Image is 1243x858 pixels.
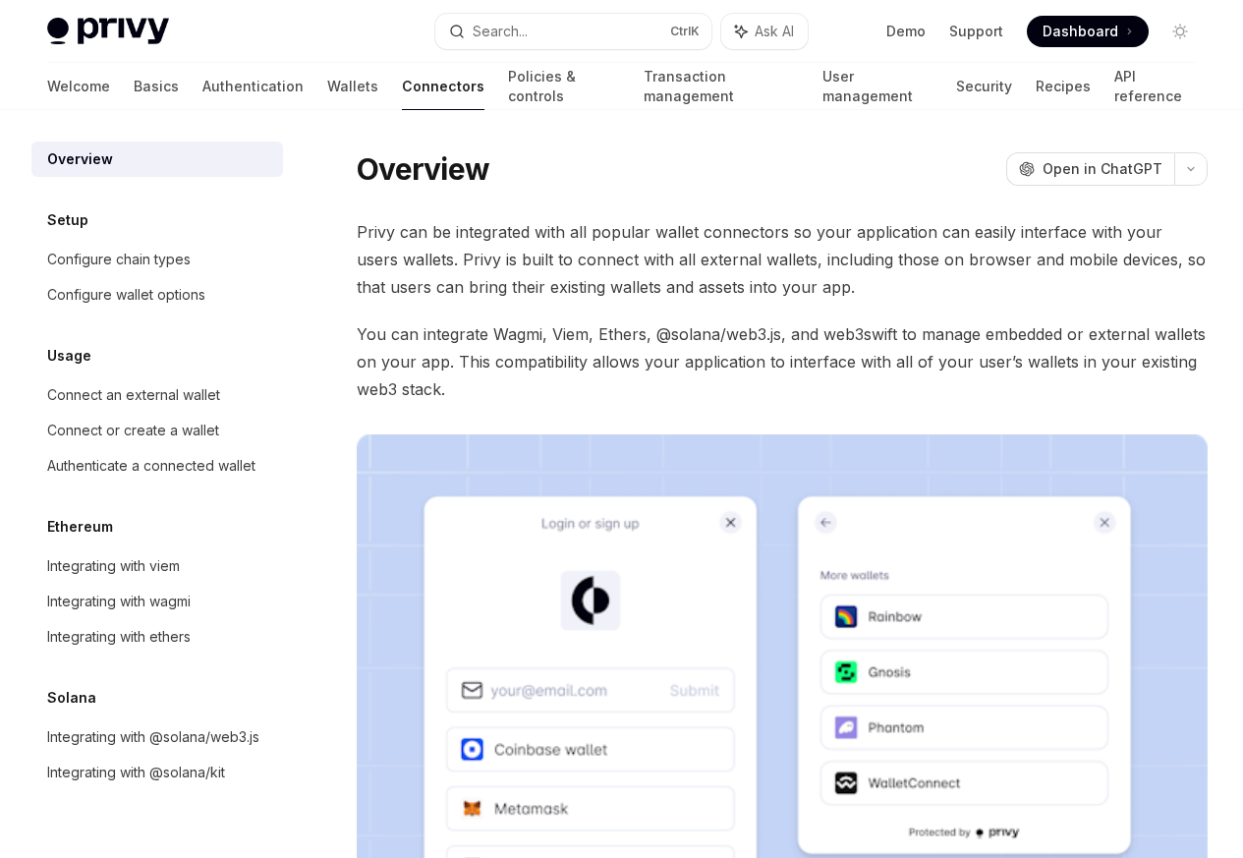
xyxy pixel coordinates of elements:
span: Ctrl K [670,24,700,39]
div: Connect an external wallet [47,383,220,407]
div: Authenticate a connected wallet [47,454,255,478]
a: Authenticate a connected wallet [31,448,283,484]
div: Integrating with wagmi [47,590,191,613]
a: Support [949,22,1003,41]
span: Dashboard [1043,22,1118,41]
div: Connect or create a wallet [47,419,219,442]
h5: Usage [47,344,91,368]
button: Search...CtrlK [435,14,711,49]
span: Ask AI [755,22,794,41]
a: Dashboard [1027,16,1149,47]
a: Policies & controls [508,63,620,110]
div: Integrating with ethers [47,625,191,649]
div: Integrating with @solana/web3.js [47,725,259,749]
div: Integrating with viem [47,554,180,578]
a: Integrating with @solana/kit [31,755,283,790]
a: Security [956,63,1012,110]
div: Configure wallet options [47,283,205,307]
div: Integrating with @solana/kit [47,761,225,784]
a: User management [822,63,932,110]
img: light logo [47,18,169,45]
span: Open in ChatGPT [1043,159,1162,179]
h5: Ethereum [47,515,113,539]
a: Basics [134,63,179,110]
span: Privy can be integrated with all popular wallet connectors so your application can easily interfa... [357,218,1208,301]
h1: Overview [357,151,489,187]
div: Configure chain types [47,248,191,271]
a: Integrating with ethers [31,619,283,655]
div: Search... [473,20,528,43]
a: Integrating with viem [31,548,283,584]
a: Transaction management [644,63,799,110]
a: Configure chain types [31,242,283,277]
div: Overview [47,147,113,171]
a: Demo [886,22,926,41]
a: API reference [1114,63,1196,110]
a: Recipes [1036,63,1091,110]
a: Wallets [327,63,378,110]
a: Connect an external wallet [31,377,283,413]
button: Open in ChatGPT [1006,152,1174,186]
button: Ask AI [721,14,808,49]
h5: Solana [47,686,96,710]
button: Toggle dark mode [1164,16,1196,47]
span: You can integrate Wagmi, Viem, Ethers, @solana/web3.js, and web3swift to manage embedded or exter... [357,320,1208,403]
a: Connect or create a wallet [31,413,283,448]
a: Connectors [402,63,484,110]
a: Overview [31,142,283,177]
a: Integrating with @solana/web3.js [31,719,283,755]
a: Welcome [47,63,110,110]
h5: Setup [47,208,88,232]
a: Authentication [202,63,304,110]
a: Configure wallet options [31,277,283,313]
a: Integrating with wagmi [31,584,283,619]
